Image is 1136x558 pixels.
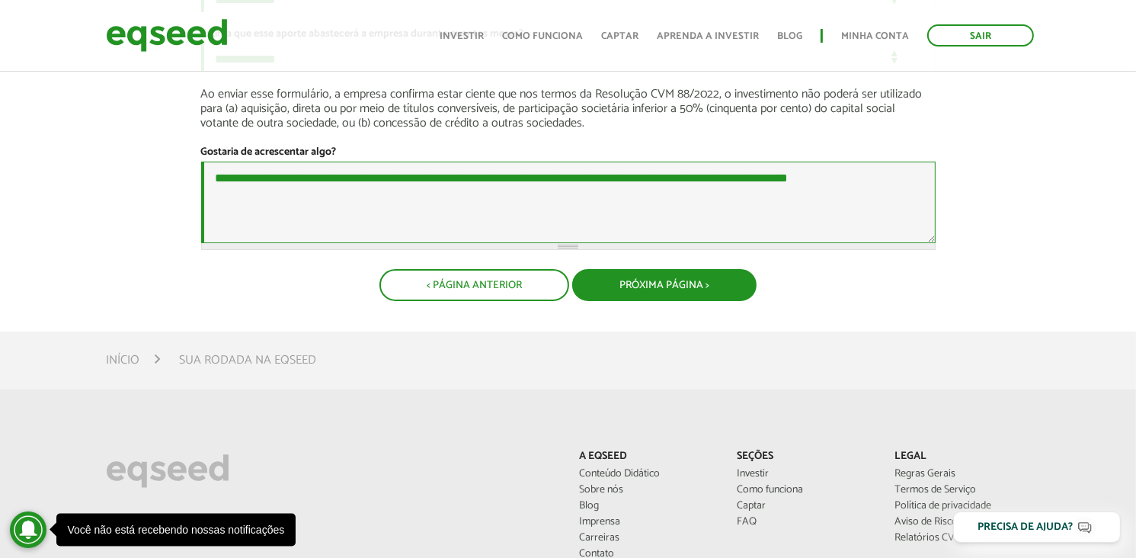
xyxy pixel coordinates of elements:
a: Investir [440,31,484,41]
a: Minha conta [841,31,909,41]
button: < Página Anterior [379,269,569,301]
img: EqSeed [106,15,228,56]
a: Como funciona [502,31,583,41]
a: Carreiras [580,533,715,544]
a: Política de privacidade [895,501,1030,511]
a: Imprensa [580,517,715,528]
a: Início [106,354,139,367]
label: Gostaria de acrescentar algo? [201,147,337,158]
p: Legal [895,451,1030,463]
button: Próxima Página > [572,269,757,301]
a: Sair [927,24,1034,46]
a: Aprenda a investir [657,31,759,41]
a: Como funciona [738,485,872,495]
p: Ao enviar esse formulário, a empresa confirma estar ciente que nos termos da Resolução CVM 88/202... [201,87,936,131]
img: EqSeed Logo [106,451,229,492]
a: Aviso de Risco [895,517,1030,528]
a: Relatórios CVM [895,533,1030,544]
a: Captar [601,31,638,41]
a: FAQ [738,517,872,528]
div: Você não está recebendo nossas notificações [67,524,284,535]
a: Regras Gerais [895,469,1030,479]
a: Investir [738,469,872,479]
p: A EqSeed [580,451,715,463]
a: Conteúdo Didático [580,469,715,479]
a: Termos de Serviço [895,485,1030,495]
a: Captar [738,501,872,511]
a: Sobre nós [580,485,715,495]
li: Sua rodada na EqSeed [179,350,316,370]
a: Blog [777,31,802,41]
a: Blog [580,501,715,511]
p: Seções [738,451,872,463]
